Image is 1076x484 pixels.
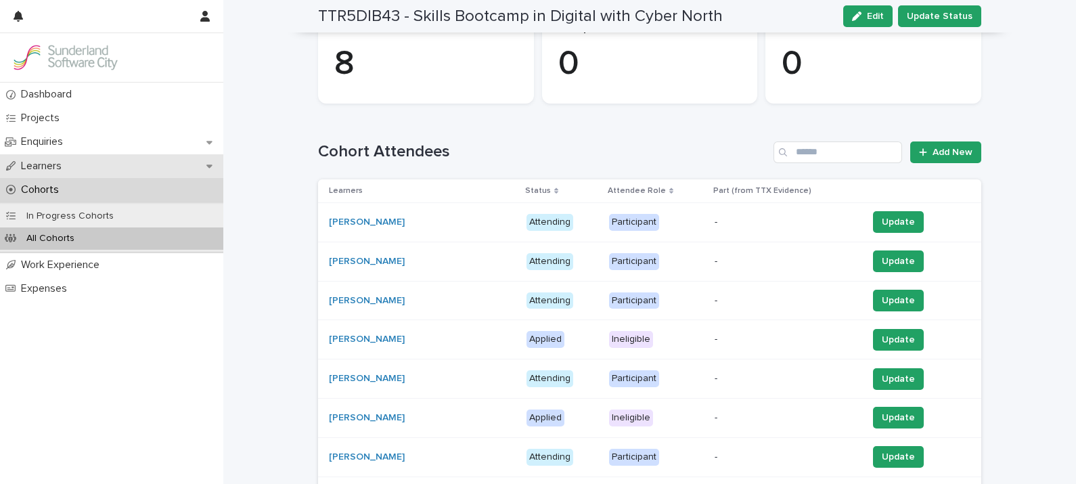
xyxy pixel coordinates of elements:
[16,211,125,222] p: In Progress Cohorts
[558,44,742,85] p: 0
[882,215,915,229] span: Update
[873,446,924,468] button: Update
[715,217,856,228] p: -
[910,141,981,163] a: Add New
[715,295,856,307] p: -
[318,320,981,359] tr: [PERSON_NAME] AppliedIneligible-Update
[882,294,915,307] span: Update
[526,292,573,309] div: Attending
[882,450,915,464] span: Update
[882,372,915,386] span: Update
[774,141,902,163] input: Search
[16,282,78,295] p: Expenses
[873,329,924,351] button: Update
[318,437,981,477] tr: [PERSON_NAME] AttendingParticipant-Update
[882,411,915,424] span: Update
[873,211,924,233] button: Update
[318,359,981,399] tr: [PERSON_NAME] AttendingParticipant-Update
[873,290,924,311] button: Update
[873,368,924,390] button: Update
[867,12,884,21] span: Edit
[318,242,981,281] tr: [PERSON_NAME] AttendingParticipant-Update
[318,7,723,26] h2: TTR5DIB43 - Skills Bootcamp in Digital with Cyber North
[715,256,856,267] p: -
[526,449,573,466] div: Attending
[715,412,856,424] p: -
[16,135,74,148] p: Enquiries
[609,292,659,309] div: Participant
[609,253,659,270] div: Participant
[525,183,551,198] p: Status
[16,233,85,244] p: All Cohorts
[843,5,893,27] button: Edit
[873,250,924,272] button: Update
[526,214,573,231] div: Attending
[16,160,72,173] p: Learners
[334,44,518,85] p: 8
[609,370,659,387] div: Participant
[318,281,981,320] tr: [PERSON_NAME] AttendingParticipant-Update
[329,183,363,198] p: Learners
[318,398,981,437] tr: [PERSON_NAME] AppliedIneligible-Update
[329,373,405,384] a: [PERSON_NAME]
[715,452,856,463] p: -
[16,183,70,196] p: Cohorts
[16,112,70,125] p: Projects
[609,410,653,426] div: Ineligible
[715,373,856,384] p: -
[526,253,573,270] div: Attending
[873,407,924,428] button: Update
[329,452,405,463] a: [PERSON_NAME]
[16,259,110,271] p: Work Experience
[318,142,768,162] h1: Cohort Attendees
[329,334,405,345] a: [PERSON_NAME]
[329,412,405,424] a: [PERSON_NAME]
[715,334,856,345] p: -
[782,44,965,85] p: 0
[882,333,915,347] span: Update
[907,9,972,23] span: Update Status
[329,295,405,307] a: [PERSON_NAME]
[609,214,659,231] div: Participant
[329,217,405,228] a: [PERSON_NAME]
[318,202,981,242] tr: [PERSON_NAME] AttendingParticipant-Update
[882,255,915,268] span: Update
[526,331,564,348] div: Applied
[713,183,811,198] p: Part (from TTX Evidence)
[608,183,666,198] p: Attendee Role
[329,256,405,267] a: [PERSON_NAME]
[609,331,653,348] div: Ineligible
[526,410,564,426] div: Applied
[898,5,981,27] button: Update Status
[609,449,659,466] div: Participant
[11,44,119,71] img: GVzBcg19RCOYju8xzymn
[933,148,972,157] span: Add New
[16,88,83,101] p: Dashboard
[526,370,573,387] div: Attending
